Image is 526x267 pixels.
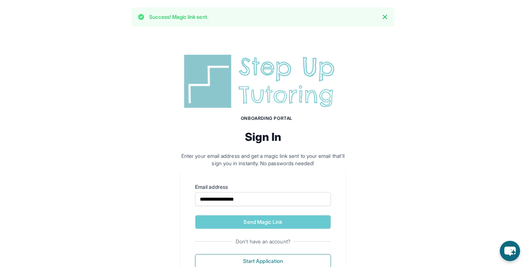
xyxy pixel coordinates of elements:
p: Success! Magic link sent. [149,13,208,21]
h2: Sign In [180,130,346,143]
p: Enter your email address and get a magic link sent to your email that'll sign you in instantly. N... [180,152,346,167]
span: Don't have an account? [233,238,293,245]
button: Send Magic Link [195,215,331,229]
label: Email address [195,183,331,191]
img: Step Up Tutoring horizontal logo [180,52,346,111]
button: chat-button [500,241,520,261]
h1: Onboarding Portal [188,115,346,121]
